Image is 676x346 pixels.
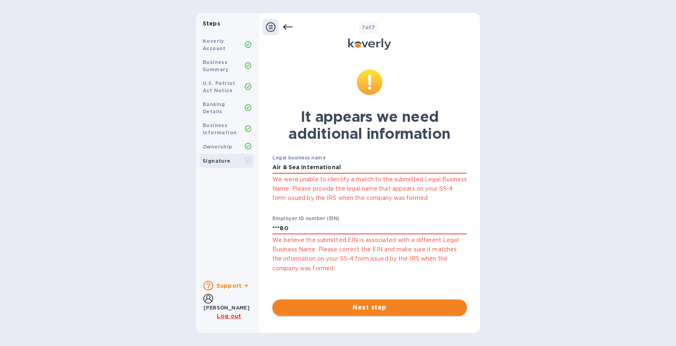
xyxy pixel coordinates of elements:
b: Banking Details [203,101,225,115]
button: Next step [272,299,467,316]
b: of 7 [362,24,375,30]
label: Legal business name [272,156,325,161]
span: Next step [279,303,460,312]
span: 7 [362,24,365,30]
b: Signature [203,158,231,164]
p: We believe the submitted EIN is associated with a different Legal Business Name. Please correct t... [272,236,467,273]
h1: It appears we need additional information [272,108,467,142]
b: Ownership [203,144,232,150]
b: Business Summary [203,59,229,72]
b: U.S. Patriot Act Notice [203,80,235,93]
u: Log out [217,313,241,319]
label: Employer ID number (EIN) [272,217,339,221]
b: Steps [203,20,220,27]
p: We were unable to identify a match to the submitted Legal Business Name. Please provide the legal... [272,175,467,203]
b: Koverly Account [203,38,226,51]
b: [PERSON_NAME] [203,305,250,311]
b: Business Information [203,122,237,136]
b: Support [216,282,242,289]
